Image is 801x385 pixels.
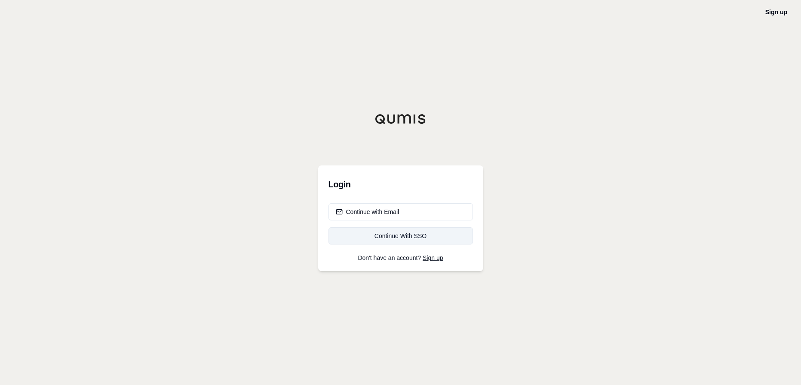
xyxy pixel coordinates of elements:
[328,255,473,261] p: Don't have an account?
[328,203,473,220] button: Continue with Email
[375,114,427,124] img: Qumis
[336,208,399,216] div: Continue with Email
[423,254,443,261] a: Sign up
[328,227,473,244] a: Continue With SSO
[765,9,787,15] a: Sign up
[328,176,473,193] h3: Login
[336,232,466,240] div: Continue With SSO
